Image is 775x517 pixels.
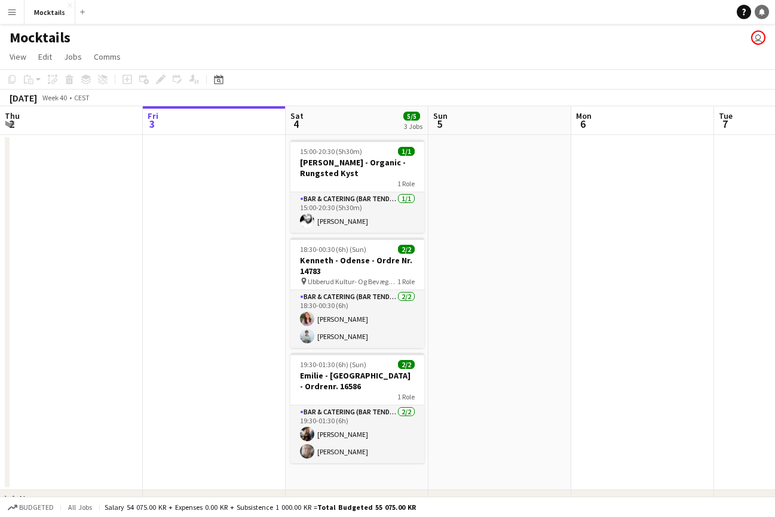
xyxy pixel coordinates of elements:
span: Thu [5,110,20,121]
span: 5/5 [403,112,420,121]
span: Week 40 [39,93,69,102]
h3: Emilie - [GEOGRAPHIC_DATA] - Ordrenr. 16586 [290,370,424,392]
a: Comms [89,49,125,64]
h1: Mocktails [10,29,71,47]
app-card-role: Bar & Catering (Bar Tender)2/218:30-00:30 (6h)[PERSON_NAME][PERSON_NAME] [290,290,424,348]
app-job-card: 18:30-00:30 (6h) (Sun)2/2Kenneth - Odense - Ordre Nr. 14783 Ubberud Kultur- Og Bevægelseshus1 Rol... [290,238,424,348]
span: Edit [38,51,52,62]
a: View [5,49,31,64]
span: Mon [576,110,592,121]
span: 5 [431,117,448,131]
span: 1 Role [397,392,415,401]
div: New group [19,493,63,505]
app-user-avatar: Hektor Pantas [751,30,765,45]
div: CEST [74,93,90,102]
app-job-card: 19:30-01:30 (6h) (Sun)2/2Emilie - [GEOGRAPHIC_DATA] - Ordrenr. 165861 RoleBar & Catering (Bar Ten... [290,353,424,463]
app-card-role: Bar & Catering (Bar Tender)2/219:30-01:30 (6h)[PERSON_NAME][PERSON_NAME] [290,405,424,463]
span: 1 Role [397,179,415,188]
span: Sun [433,110,448,121]
span: All jobs [66,503,94,512]
span: Jobs [64,51,82,62]
a: Jobs [59,49,87,64]
span: View [10,51,26,62]
span: Ubberud Kultur- Og Bevægelseshus [308,277,397,286]
app-card-role: Bar & Catering (Bar Tender)1/115:00-20:30 (5h30m)[PERSON_NAME] [290,192,424,233]
span: 6 [574,117,592,131]
span: 7 [717,117,733,131]
div: [DATE] [10,92,37,104]
span: 15:00-20:30 (5h30m) [300,147,362,156]
div: Salary 54 075.00 KR + Expenses 0.00 KR + Subsistence 1 000.00 KR = [105,503,416,512]
span: Comms [94,51,121,62]
span: 19:30-01:30 (6h) (Sun) [300,360,366,369]
button: Mocktails [24,1,75,24]
span: Tue [719,110,733,121]
div: 3 Jobs [404,122,422,131]
span: 18:30-00:30 (6h) (Sun) [300,245,366,254]
h3: [PERSON_NAME] - Organic - Rungsted Kyst [290,157,424,179]
button: Budgeted [6,501,56,514]
span: 4 [289,117,304,131]
span: 2 [3,117,20,131]
span: Total Budgeted 55 075.00 KR [317,503,416,512]
span: 1/1 [398,147,415,156]
span: 2/2 [398,360,415,369]
span: Budgeted [19,503,54,512]
span: 3 [146,117,158,131]
span: Sat [290,110,304,121]
a: Edit [33,49,57,64]
span: 1 Role [397,277,415,286]
h3: Kenneth - Odense - Ordre Nr. 14783 [290,255,424,276]
app-job-card: 15:00-20:30 (5h30m)1/1[PERSON_NAME] - Organic - Rungsted Kyst1 RoleBar & Catering (Bar Tender)1/1... [290,140,424,233]
span: Fri [148,110,158,121]
span: 2/2 [398,245,415,254]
